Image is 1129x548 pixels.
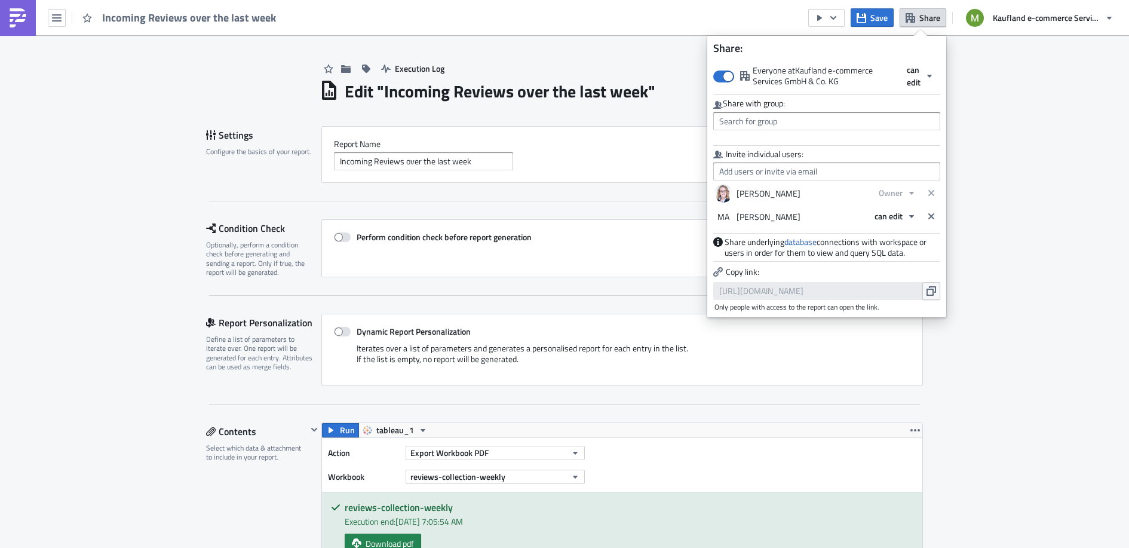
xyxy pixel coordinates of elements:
label: Invite individual users: [713,149,940,160]
button: Execution Log [375,59,450,78]
span: Share underlying connections with workspace or users in order for them to view and query SQL data. [725,237,940,258]
div: Contents [206,423,307,440]
div: Report Personalization [206,314,321,332]
span: Run [340,423,355,437]
img: Avatar [713,183,734,204]
span: Only people with access to the report can open the link. [714,302,940,311]
button: Kaufland e-commerce Services GmbH & Co. KG [959,5,1120,31]
div: Optionally, perform a condition check before generating and sending a report. Only if true, the r... [206,240,314,277]
button: Run [322,423,359,437]
button: Export Workbook PDF [406,446,585,460]
label: Action [328,444,400,462]
div: Iterates over a list of parameters and generates a personalised report for each entry in the list... [334,343,910,374]
span: Execution Log [395,62,444,75]
button: Owner [873,183,922,202]
img: PushMetrics [8,8,27,27]
div: Select which data & attachment to include in your report. [206,443,307,462]
div: MA [713,207,734,227]
span: Owner [879,186,903,199]
strong: Perform condition check before report generation [357,231,532,243]
span: Kaufland e-commerce Services GmbH & Co. KG [993,11,1100,24]
label: Workbook [328,468,400,486]
div: Configure the basics of your report. [206,147,314,156]
span: can edit [907,63,921,88]
button: can edit [901,60,940,91]
p: Copy link: [713,265,940,279]
h1: Edit " Incoming Reviews over the last week " [345,81,655,102]
input: Add users or invite via em ail [713,163,940,180]
span: can edit [875,210,903,222]
button: tableau_1 [358,423,432,437]
span: tableau_1 [376,423,414,437]
button: reviews-collection-weekly [406,470,585,484]
span: Share [919,11,940,24]
button: Hide content [307,423,321,437]
span: Export Workbook PDF [410,446,489,459]
a: database [784,235,817,248]
div: Share with group: [713,98,940,109]
label: Report Nam﻿e [334,139,910,149]
input: Search for group [713,112,940,130]
div: Settings [206,126,321,144]
div: [PERSON_NAME] [731,207,859,227]
label: Everyone at Kaufland e-commerce Services GmbH & Co. KG [713,65,901,87]
span: Incoming Reviews over the last week [102,11,277,25]
div: [PERSON_NAME] [731,183,859,204]
span: Save [870,11,888,24]
span: reviews-collection-weekly [410,470,505,483]
h4: Share: [707,42,946,54]
button: Save [851,8,894,27]
h5: reviews-collection-weekly [345,503,913,512]
iframe: Intercom live chat [1088,507,1117,536]
button: Share [900,8,946,27]
div: Execution end: [DATE] 7:05:54 AM [345,515,913,528]
img: Avatar [965,8,985,28]
button: can edit [869,207,922,225]
div: Define a list of parameters to iterate over. One report will be generated for each entry. Attribu... [206,335,314,372]
div: Condition Check [206,219,321,237]
strong: Dynamic Report Personalization [357,325,471,338]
